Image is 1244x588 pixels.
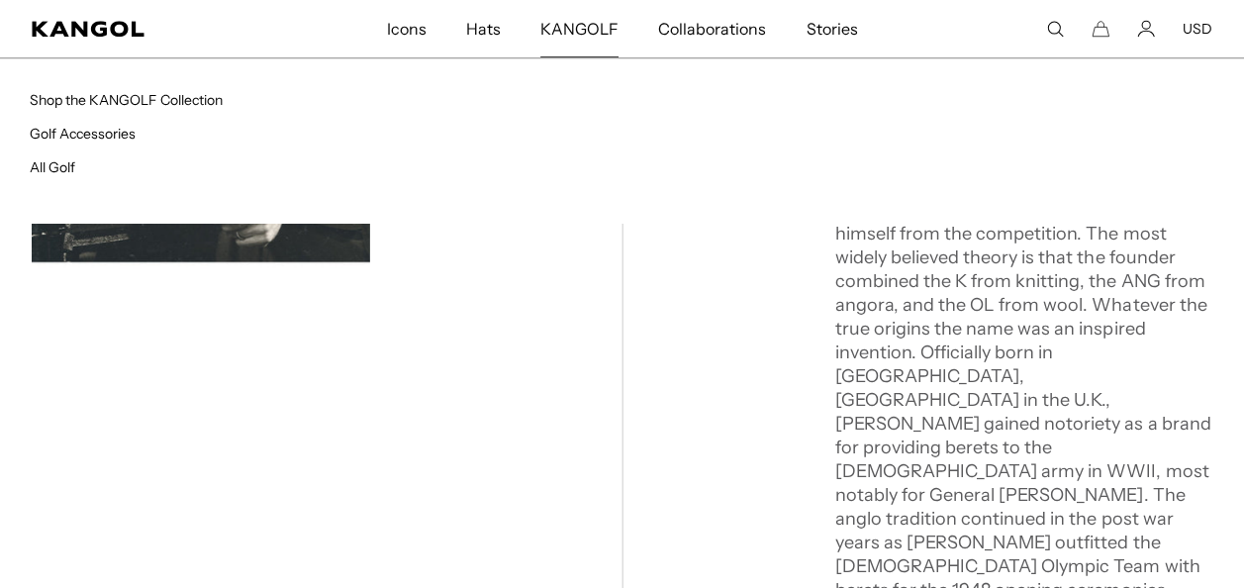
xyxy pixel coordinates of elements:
[1137,20,1155,38] a: Account
[1092,20,1109,38] button: Cart
[32,21,255,37] a: Kangol
[1046,20,1064,38] summary: Search here
[1183,20,1212,38] button: USD
[30,158,75,176] a: All Golf
[30,125,136,143] a: Golf Accessories
[30,91,223,109] a: Shop the KANGOLF Collection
